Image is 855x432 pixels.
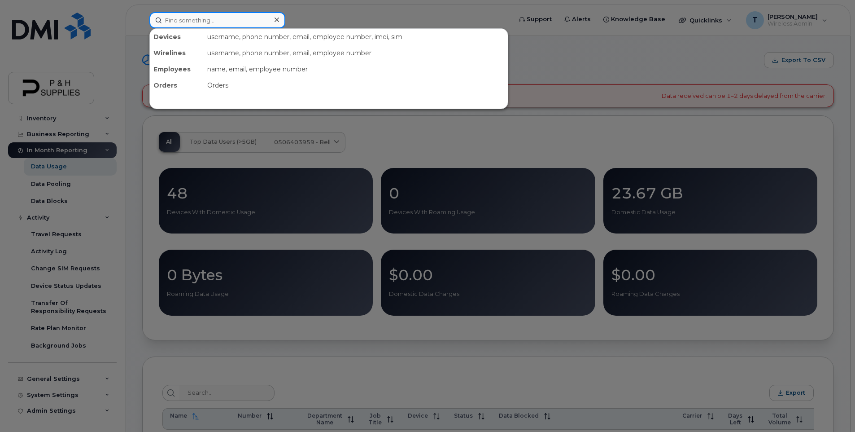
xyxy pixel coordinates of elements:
[150,29,204,45] div: Devices
[204,45,508,61] div: username, phone number, email, employee number
[150,61,204,77] div: Employees
[204,77,508,93] div: Orders
[204,29,508,45] div: username, phone number, email, employee number, imei, sim
[204,61,508,77] div: name, email, employee number
[150,77,204,93] div: Orders
[150,45,204,61] div: Wirelines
